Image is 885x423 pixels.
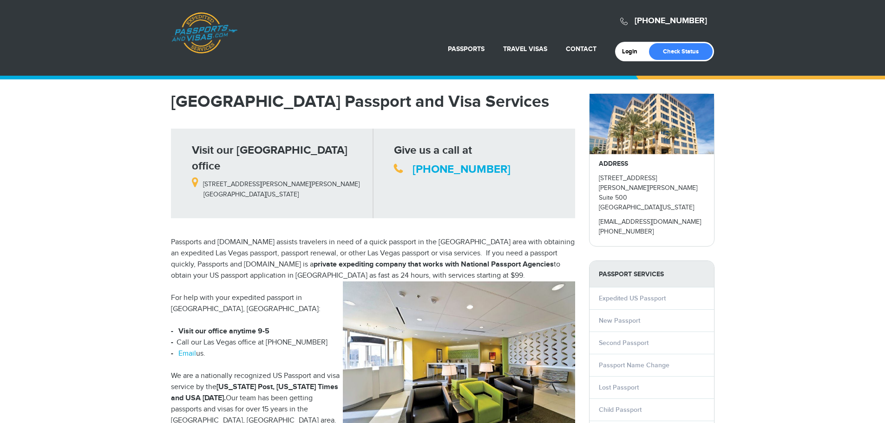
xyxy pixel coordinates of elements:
[171,237,575,281] p: Passports and [DOMAIN_NAME] assists travelers in need of a quick passport in the [GEOGRAPHIC_DATA...
[394,143,472,157] strong: Give us a call at
[599,317,640,325] a: New Passport
[599,227,705,237] p: [PHONE_NUMBER]
[590,261,714,287] strong: PASSPORT SERVICES
[566,45,597,53] a: Contact
[171,348,575,359] li: us.
[599,339,649,347] a: Second Passport
[314,260,554,269] strong: private expediting company that works with National Passport Agencies
[599,406,642,414] a: Child Passport
[649,43,713,60] a: Check Status
[413,163,511,176] a: [PHONE_NUMBER]
[599,361,669,369] a: Passport Name Change
[599,218,701,226] a: [EMAIL_ADDRESS][DOMAIN_NAME]
[171,93,575,110] h1: [GEOGRAPHIC_DATA] Passport and Visa Services
[178,349,196,358] a: Email
[192,174,366,199] p: [STREET_ADDRESS][PERSON_NAME][PERSON_NAME] [GEOGRAPHIC_DATA][US_STATE]
[599,160,628,168] strong: ADDRESS
[599,294,666,302] a: Expedited US Passport
[599,174,705,213] p: [STREET_ADDRESS][PERSON_NAME][PERSON_NAME] Suite 500 [GEOGRAPHIC_DATA][US_STATE]
[590,94,714,154] img: howardhughes_-_28de80_-_029b8f063c7946511503b0bb3931d518761db640.jpg
[171,383,338,403] strong: [US_STATE] Post, [US_STATE] Times and USA [DATE].
[171,293,575,315] p: For help with your expedited passport in [GEOGRAPHIC_DATA], [GEOGRAPHIC_DATA]:
[192,143,347,173] strong: Visit our [GEOGRAPHIC_DATA] office
[503,45,547,53] a: Travel Visas
[635,16,707,26] a: [PHONE_NUMBER]
[448,45,485,53] a: Passports
[171,12,237,54] a: Passports & [DOMAIN_NAME]
[178,327,269,336] strong: Visit our office anytime 9-5
[599,384,639,391] a: Lost Passport
[622,48,644,55] a: Login
[171,337,575,348] li: Call our Las Vegas office at [PHONE_NUMBER]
